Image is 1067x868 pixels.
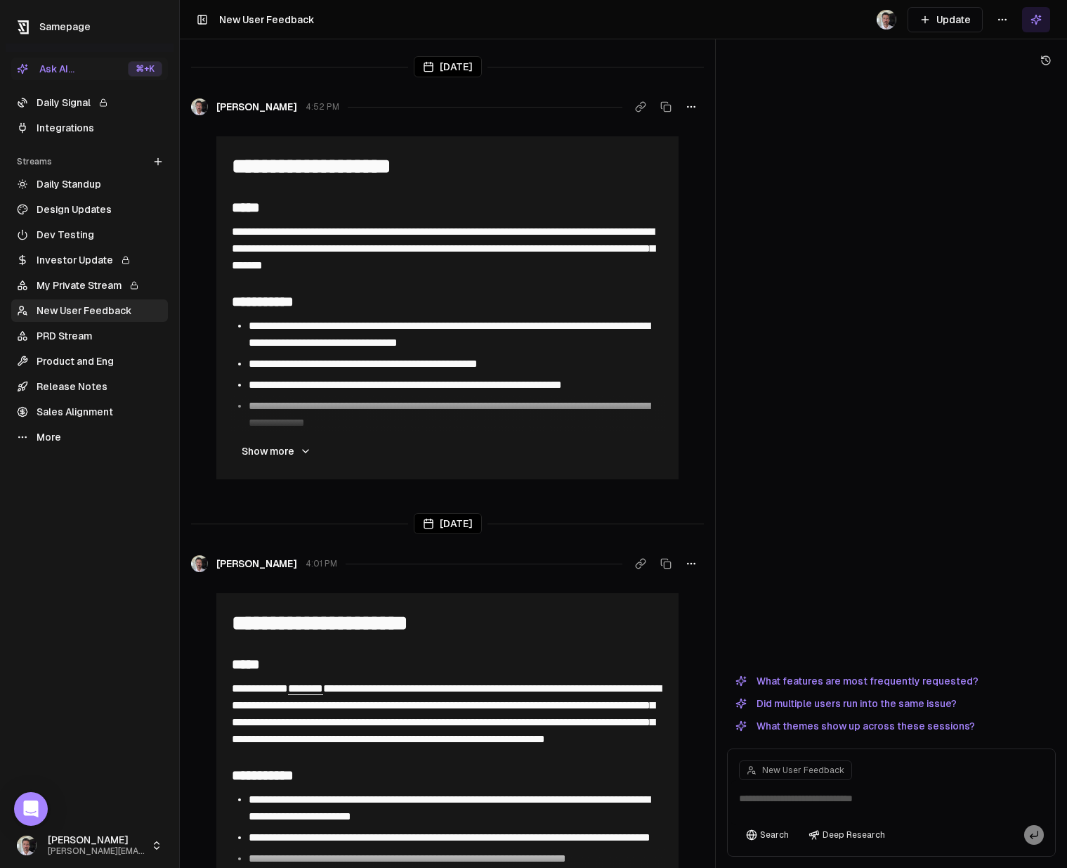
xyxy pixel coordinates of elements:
div: Open Intercom Messenger [14,792,48,826]
span: [PERSON_NAME][EMAIL_ADDRESS] [48,846,145,857]
button: Update [908,7,983,32]
a: Product and Eng [11,350,168,373]
a: My Private Stream [11,274,168,297]
a: More [11,426,168,448]
div: [DATE] [414,513,482,534]
div: ⌘ +K [128,61,162,77]
button: Deep Research [801,825,892,845]
a: Investor Update [11,249,168,271]
button: [PERSON_NAME][PERSON_NAME][EMAIL_ADDRESS] [11,829,168,862]
img: _image [17,836,37,855]
a: New User Feedback [11,299,168,322]
div: Ask AI... [17,62,74,76]
button: Did multiple users run into the same issue? [727,695,965,712]
a: Dev Testing [11,224,168,246]
a: PRD Stream [11,325,168,347]
button: What themes show up across these sessions? [727,718,983,734]
img: _image [191,555,208,572]
a: Design Updates [11,198,168,221]
img: _image [191,98,208,115]
button: Ask AI...⌘+K [11,58,168,80]
button: Show more [230,437,322,465]
a: Sales Alignment [11,401,168,423]
span: 4:52 PM [306,101,339,112]
div: [DATE] [414,56,482,77]
span: [PERSON_NAME] [216,557,297,571]
img: _image [877,10,896,30]
button: Search [739,825,796,845]
a: Daily Standup [11,173,168,195]
span: [PERSON_NAME] [48,834,145,847]
span: [PERSON_NAME] [216,100,297,114]
span: Samepage [39,21,91,32]
a: Integrations [11,117,168,139]
div: Streams [11,150,168,173]
a: Release Notes [11,375,168,398]
span: New User Feedback [219,14,314,25]
span: New User Feedback [762,765,844,776]
button: What features are most frequently requested? [727,673,987,689]
a: Daily Signal [11,91,168,114]
span: 4:01 PM [306,558,337,569]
